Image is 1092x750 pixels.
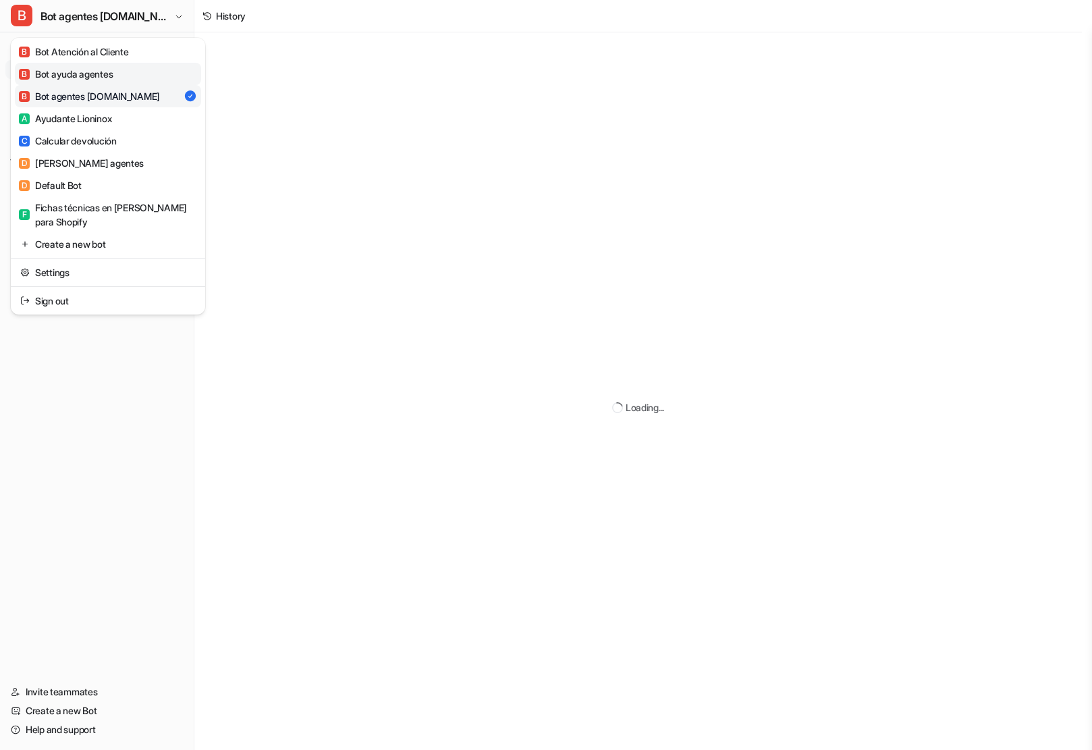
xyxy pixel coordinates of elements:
[19,47,30,57] span: B
[19,156,144,170] div: [PERSON_NAME] agentes
[19,136,30,146] span: C
[15,261,201,284] a: Settings
[19,111,111,126] div: Ayudante Lioninox
[11,38,205,315] div: BBot agentes [DOMAIN_NAME]
[19,67,113,81] div: Bot ayuda agentes
[19,200,197,229] div: Fichas técnicas en [PERSON_NAME] para Shopify
[19,113,30,124] span: A
[19,45,129,59] div: Bot Atención al Cliente
[19,134,117,148] div: Calcular devolución
[19,91,30,102] span: B
[11,5,32,26] span: B
[19,158,30,169] span: D
[15,233,201,255] a: Create a new bot
[19,69,30,80] span: B
[19,180,30,191] span: D
[20,237,30,251] img: reset
[20,294,30,308] img: reset
[40,7,171,26] span: Bot agentes [DOMAIN_NAME]
[19,178,82,192] div: Default Bot
[19,209,30,220] span: F
[19,89,160,103] div: Bot agentes [DOMAIN_NAME]
[20,265,30,279] img: reset
[15,290,201,312] a: Sign out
